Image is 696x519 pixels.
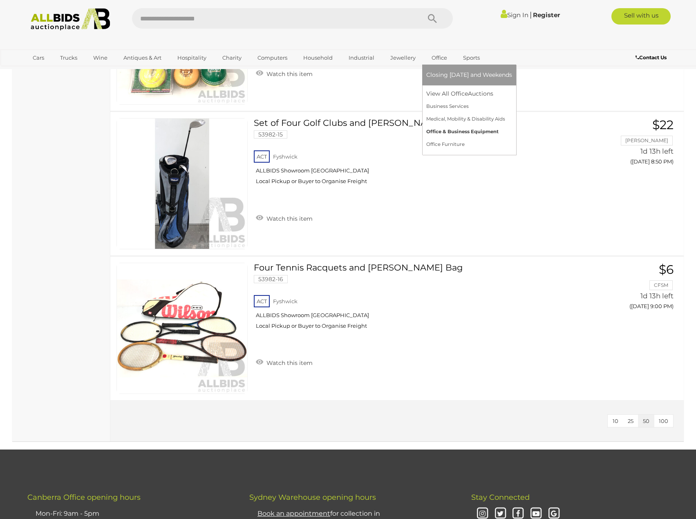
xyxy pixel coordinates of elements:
[172,51,212,65] a: Hospitality
[611,8,671,25] a: Sell with us
[260,263,582,336] a: Four Tennis Racquets and [PERSON_NAME] Bag 53982-16 ACT Fyshwick ALLBIDS Showroom [GEOGRAPHIC_DAT...
[264,215,313,222] span: Watch this item
[659,418,668,424] span: 100
[385,51,421,65] a: Jewellery
[628,418,633,424] span: 25
[343,51,380,65] a: Industrial
[636,54,667,60] b: Contact Us
[118,51,167,65] a: Antiques & Art
[55,51,83,65] a: Trucks
[594,118,676,169] a: $22 [PERSON_NAME] 1d 13h left ([DATE] 8:50 PM)
[412,8,453,29] button: Search
[654,415,673,427] button: 100
[27,51,49,65] a: Cars
[27,65,96,78] a: [GEOGRAPHIC_DATA]
[26,8,115,31] img: Allbids.com.au
[217,51,247,65] a: Charity
[501,11,528,19] a: Sign In
[636,53,669,62] a: Contact Us
[594,263,676,314] a: $6 CFSM 1d 13h left ([DATE] 9:00 PM)
[623,415,638,427] button: 25
[257,510,330,517] u: Book an appointment
[643,418,649,424] span: 50
[264,359,313,367] span: Watch this item
[613,418,618,424] span: 10
[27,493,141,502] span: Canberra Office opening hours
[88,51,113,65] a: Wine
[254,67,315,79] a: Watch this item
[426,51,452,65] a: Office
[254,356,315,368] a: Watch this item
[252,51,293,65] a: Computers
[638,415,654,427] button: 50
[471,493,530,502] span: Stay Connected
[530,10,532,19] span: |
[254,212,315,224] a: Watch this item
[608,415,623,427] button: 10
[533,11,560,19] a: Register
[249,493,376,502] span: Sydney Warehouse opening hours
[298,51,338,65] a: Household
[652,117,674,132] span: $22
[659,262,674,277] span: $6
[264,70,313,78] span: Watch this item
[458,51,485,65] a: Sports
[260,118,582,191] a: Set of Four Golf Clubs and [PERSON_NAME] Golf Bag 53982-15 ACT Fyshwick ALLBIDS Showroom [GEOGRAP...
